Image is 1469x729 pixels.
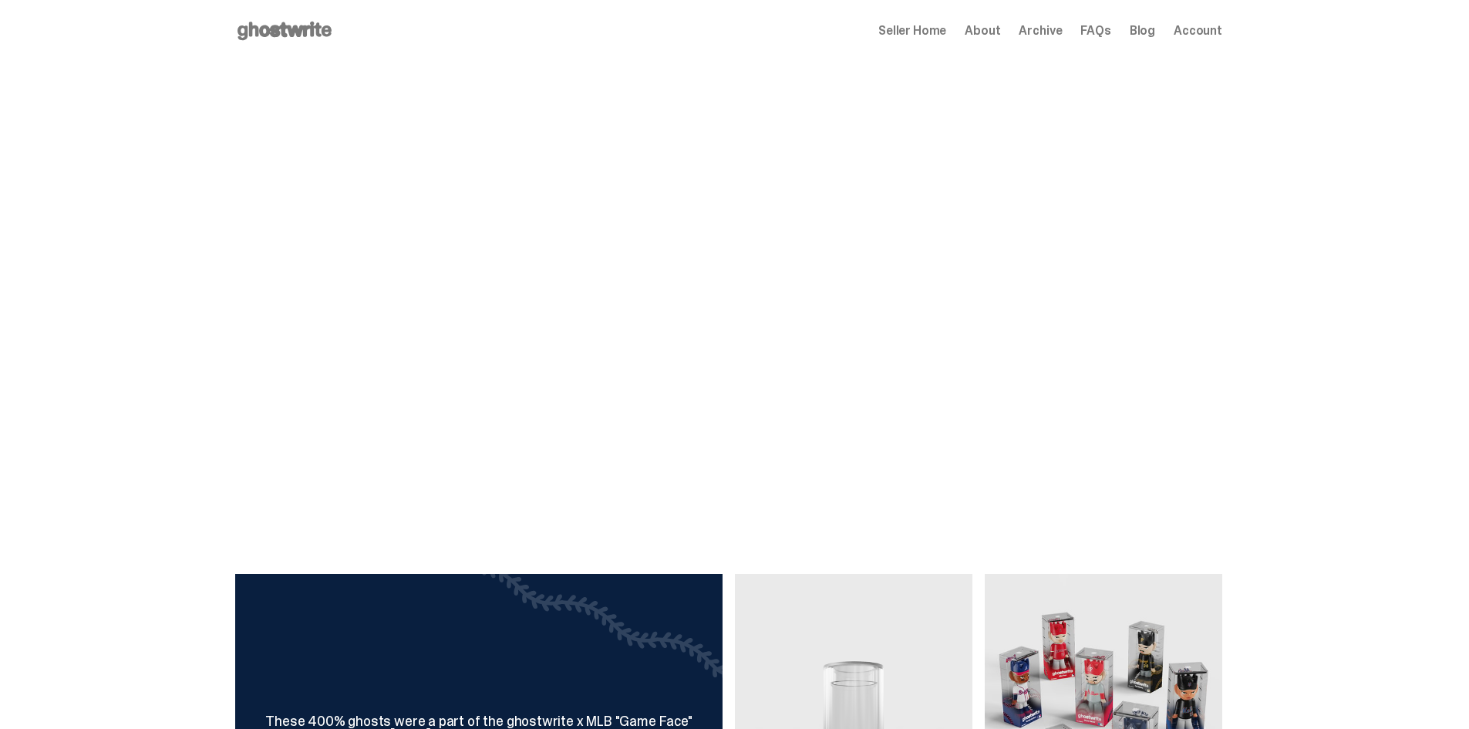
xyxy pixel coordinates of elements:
[1080,25,1110,37] a: FAQs
[1174,25,1222,37] a: Account
[965,25,1000,37] a: About
[878,25,946,37] a: Seller Home
[1019,25,1062,37] a: Archive
[1130,25,1155,37] a: Blog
